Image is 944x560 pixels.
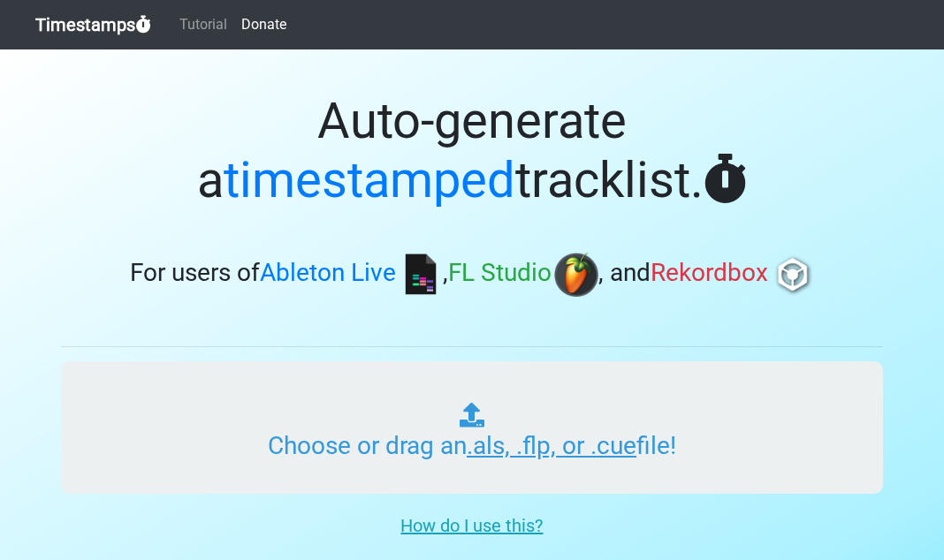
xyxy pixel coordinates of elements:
img: rb.png [771,253,815,297]
h3: For users of , , and [61,253,883,297]
a: Timestamps [35,7,151,42]
span: Rekordbox [651,259,768,288]
a: Donate [234,7,293,42]
span: Ableton Live [260,259,396,288]
span: FL Studio [448,259,552,288]
u: How do I use this? [400,515,543,536]
a: Tutorial [172,7,234,42]
img: ableton.png [399,253,443,297]
img: fl.png [554,253,598,297]
span: timestamped [224,151,515,209]
h1: Auto-generate a tracklist. [61,92,883,210]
